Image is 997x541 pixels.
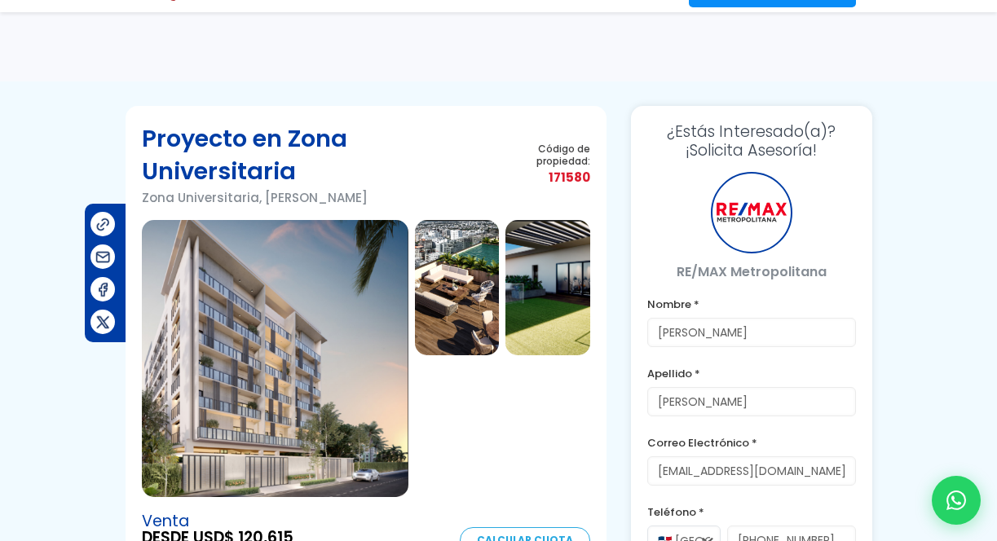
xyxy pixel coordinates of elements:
[487,167,590,187] span: 171580
[95,314,112,331] img: Compartir
[142,220,408,497] img: Proyecto en Zona Universitaria
[647,363,855,384] label: Apellido *
[647,262,855,282] p: RE/MAX Metropolitana
[142,122,488,187] h1: Proyecto en Zona Universitaria
[647,502,855,522] label: Teléfono *
[647,433,855,453] label: Correo Electrónico *
[415,220,500,355] img: Proyecto en Zona Universitaria
[487,143,590,167] span: Código de propiedad:
[95,249,112,266] img: Compartir
[95,281,112,298] img: Compartir
[647,122,855,160] h3: ¡Solicita Asesoría!
[95,216,112,233] img: Compartir
[505,220,590,355] img: Proyecto en Zona Universitaria
[711,172,792,253] div: RE/MAX Metropolitana
[647,294,855,314] label: Nombre *
[142,187,488,208] p: Zona Universitaria, [PERSON_NAME]
[142,513,298,530] span: Venta
[647,122,855,141] span: ¿Estás Interesado(a)?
